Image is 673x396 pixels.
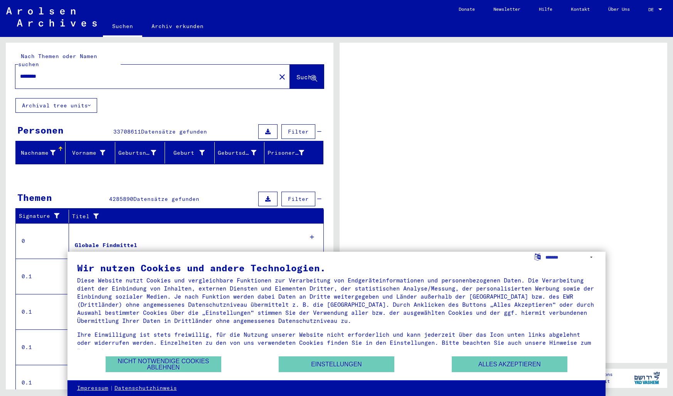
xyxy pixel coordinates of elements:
[19,149,56,157] div: Nachname
[165,142,215,164] mat-header-cell: Geburt‏
[6,7,97,27] img: Arolsen_neg.svg
[142,17,213,35] a: Archiv erkunden
[16,294,69,329] td: 0.1
[118,149,156,157] div: Geburtsname
[545,252,596,263] select: Sprache auswählen
[133,195,199,202] span: Datensätze gefunden
[268,149,304,157] div: Prisoner #
[69,147,115,159] div: Vorname
[274,69,290,84] button: Clear
[103,17,142,37] a: Suchen
[218,147,266,159] div: Geburtsdatum
[77,331,596,355] div: Ihre Einwilligung ist stets freiwillig, für die Nutzung unserer Website nicht erforderlich und ka...
[268,147,314,159] div: Prisoner #
[278,72,287,82] mat-icon: close
[106,356,221,372] button: Nicht notwendige Cookies ablehnen
[141,128,207,135] span: Datensätze gefunden
[264,142,323,164] mat-header-cell: Prisoner #
[75,241,137,249] div: Globale Findmittel
[16,259,69,294] td: 0.1
[77,263,596,272] div: Wir nutzen Cookies und andere Technologien.
[113,128,141,135] span: 33708611
[290,65,324,89] button: Suche
[16,223,69,259] td: 0
[19,210,71,222] div: Signature
[288,128,309,135] span: Filter
[168,149,205,157] div: Geburt‏
[77,276,596,325] div: Diese Website nutzt Cookies und vergleichbare Funktionen zur Verarbeitung von Endgeräteinformatio...
[15,98,97,113] button: Archival tree units
[72,210,316,222] div: Titel
[215,142,264,164] mat-header-cell: Geburtsdatum
[114,384,177,392] a: Datenschutzhinweis
[16,329,69,365] td: 0.1
[16,142,66,164] mat-header-cell: Nachname
[633,368,661,388] img: yv_logo.png
[296,73,316,81] span: Suche
[19,212,63,220] div: Signature
[168,147,214,159] div: Geburt‏
[18,53,97,68] mat-label: Nach Themen oder Namen suchen
[452,356,567,372] button: Alles akzeptieren
[118,147,166,159] div: Geburtsname
[77,384,108,392] a: Impressum
[288,195,309,202] span: Filter
[533,253,542,260] label: Sprache auswählen
[279,356,394,372] button: Einstellungen
[281,124,315,139] button: Filter
[109,195,133,202] span: 4285890
[69,149,105,157] div: Vorname
[17,123,64,137] div: Personen
[66,142,115,164] mat-header-cell: Vorname
[72,212,308,221] div: Titel
[115,142,165,164] mat-header-cell: Geburtsname
[281,192,315,206] button: Filter
[648,7,657,12] span: DE
[17,190,52,204] div: Themen
[218,149,256,157] div: Geburtsdatum
[19,147,65,159] div: Nachname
